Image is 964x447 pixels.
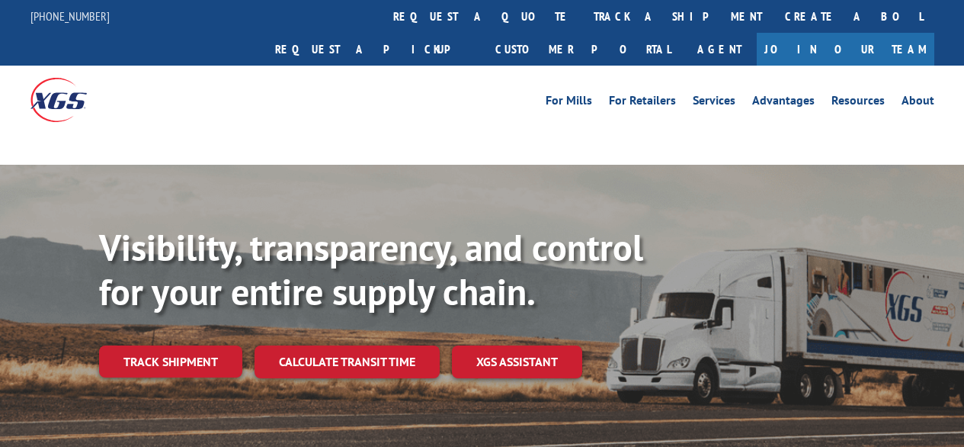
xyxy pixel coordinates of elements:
[452,346,582,378] a: XGS ASSISTANT
[255,346,440,378] a: Calculate transit time
[264,33,484,66] a: Request a pickup
[609,95,676,111] a: For Retailers
[30,8,110,24] a: [PHONE_NUMBER]
[484,33,682,66] a: Customer Portal
[682,33,757,66] a: Agent
[693,95,735,111] a: Services
[831,95,885,111] a: Resources
[99,223,643,315] b: Visibility, transparency, and control for your entire supply chain.
[99,346,242,378] a: Track shipment
[902,95,934,111] a: About
[546,95,592,111] a: For Mills
[757,33,934,66] a: Join Our Team
[752,95,815,111] a: Advantages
